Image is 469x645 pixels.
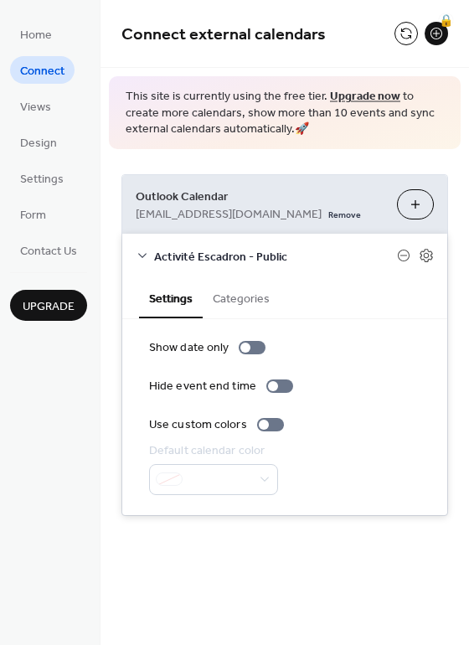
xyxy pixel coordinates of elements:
span: [EMAIL_ADDRESS][DOMAIN_NAME] [136,205,322,223]
span: Connect external calendars [121,18,326,51]
a: Connect [10,56,75,84]
span: Form [20,207,46,224]
span: Home [20,27,52,44]
div: Default calendar color [149,442,275,460]
a: Contact Us [10,236,87,264]
button: Categories [203,278,280,317]
span: Contact Us [20,243,77,261]
button: Upgrade [10,290,87,321]
span: Settings [20,171,64,188]
a: Design [10,128,67,156]
span: Activité Escadron - Public [154,248,397,266]
span: Upgrade [23,298,75,316]
a: Views [10,92,61,120]
div: Hide event end time [149,378,256,395]
span: This site is currently using the free tier. to create more calendars, show more than 10 events an... [126,89,444,138]
span: Remove [328,209,361,220]
div: Show date only [149,339,229,357]
a: Home [10,20,62,48]
a: Settings [10,164,74,192]
div: Use custom colors [149,416,247,434]
span: Views [20,99,51,116]
span: Design [20,135,57,152]
span: Connect [20,63,64,80]
a: Upgrade now [330,85,400,108]
button: Settings [139,278,203,318]
span: Outlook Calendar [136,188,384,205]
a: Form [10,200,56,228]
